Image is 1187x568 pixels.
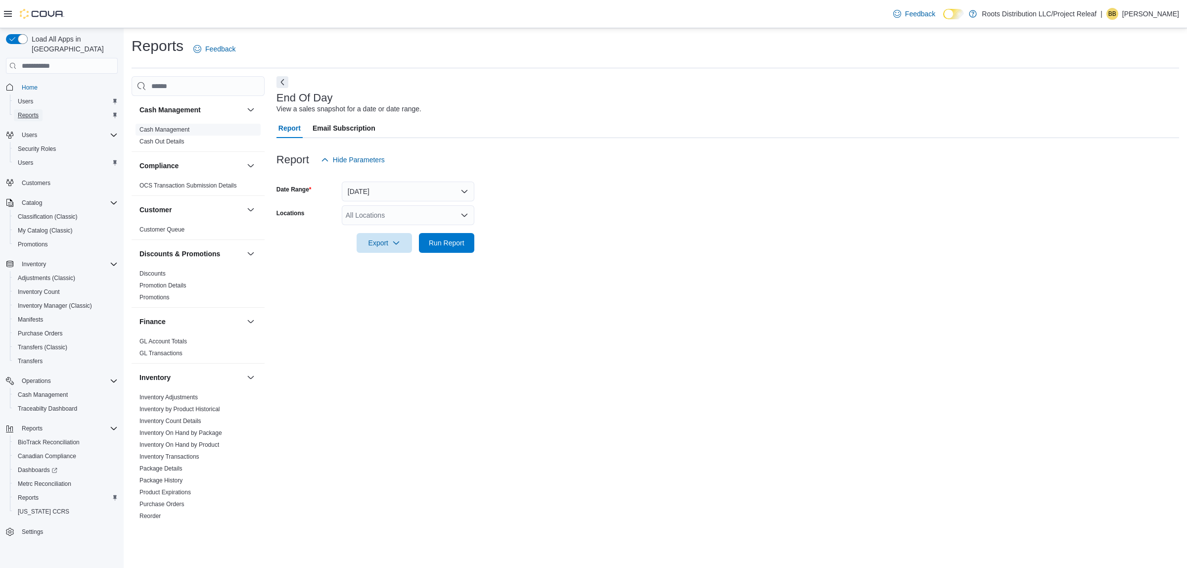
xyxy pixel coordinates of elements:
a: GL Transactions [139,350,183,357]
span: Security Roles [18,145,56,153]
button: Open list of options [460,211,468,219]
span: Inventory On Hand by Product [139,441,219,449]
span: Reports [18,423,118,434]
div: Finance [132,335,265,363]
a: BioTrack Reconciliation [14,436,84,448]
span: BioTrack Reconciliation [14,436,118,448]
a: Inventory Adjustments [139,394,198,401]
button: [DATE] [342,182,474,201]
button: Purchase Orders [10,327,122,340]
span: Customers [18,177,118,189]
a: Reports [14,492,43,504]
a: Feedback [189,39,239,59]
span: My Catalog (Classic) [14,225,118,237]
span: Promotions [14,238,118,250]
button: Next [276,76,288,88]
div: Inventory [132,391,265,538]
a: Inventory Manager (Classic) [14,300,96,312]
a: Home [18,82,42,94]
p: Roots Distribution LLC/Project Releaf [982,8,1096,20]
span: Cash Management [18,391,68,399]
button: Finance [245,316,257,328]
a: Package History [139,477,183,484]
a: Transfers [14,355,46,367]
a: Reports [14,109,43,121]
span: Package History [139,476,183,484]
a: Manifests [14,314,47,326]
span: Promotions [18,240,48,248]
label: Date Range [276,186,312,193]
button: Finance [139,317,243,327]
a: Inventory by Product Historical [139,406,220,413]
button: Inventory Count [10,285,122,299]
button: Inventory [139,373,243,382]
span: OCS Transaction Submission Details [139,182,237,189]
span: Hide Parameters [333,155,385,165]
div: Discounts & Promotions [132,268,265,307]
h3: Discounts & Promotions [139,249,220,259]
span: Purchase Orders [139,500,184,508]
nav: Complex example [6,76,118,565]
p: [PERSON_NAME] [1122,8,1179,20]
button: Discounts & Promotions [139,249,243,259]
a: Traceabilty Dashboard [14,403,81,415]
span: Dark Mode [943,19,944,20]
a: Inventory Transactions [139,453,199,460]
button: Reports [10,108,122,122]
a: Purchase Orders [14,328,67,339]
a: Cash Management [14,389,72,401]
span: Users [18,97,33,105]
span: Operations [18,375,118,387]
span: Reorder [139,512,161,520]
button: Manifests [10,313,122,327]
button: Cash Management [139,105,243,115]
a: Security Roles [14,143,60,155]
span: Purchase Orders [18,330,63,337]
span: Settings [22,528,43,536]
a: Purchase Orders [139,501,184,508]
span: Canadian Compliance [18,452,76,460]
span: Inventory [18,258,118,270]
span: Feedback [205,44,235,54]
a: Canadian Compliance [14,450,80,462]
span: Run Report [429,238,464,248]
button: Operations [18,375,55,387]
button: Users [10,156,122,170]
span: Dashboards [14,464,118,476]
span: Promotion Details [139,282,186,289]
button: Catalog [2,196,122,210]
button: BioTrack Reconciliation [10,435,122,449]
span: Purchase Orders [14,328,118,339]
button: Users [18,129,41,141]
span: Catalog [22,199,42,207]
button: Security Roles [10,142,122,156]
span: Customer Queue [139,226,184,234]
a: Users [14,95,37,107]
button: Compliance [139,161,243,171]
span: Report [278,118,301,138]
span: Traceabilty Dashboard [18,405,77,413]
span: Settings [18,525,118,538]
span: Cash Management [139,126,189,134]
span: Classification (Classic) [14,211,118,223]
button: Customers [2,176,122,190]
a: Reorder [139,513,161,520]
button: Metrc Reconciliation [10,477,122,491]
span: Users [18,129,118,141]
span: Users [18,159,33,167]
div: View a sales snapshot for a date or date range. [276,104,421,114]
span: Reports [14,492,118,504]
span: Home [22,84,38,92]
span: Inventory Count Details [139,417,201,425]
a: GL Account Totals [139,338,187,345]
a: Classification (Classic) [14,211,82,223]
span: Export [363,233,406,253]
span: Inventory Adjustments [139,393,198,401]
a: Cash Management [139,126,189,133]
a: Inventory On Hand by Package [139,429,222,436]
span: Promotions [139,293,170,301]
span: Operations [22,377,51,385]
h3: Report [276,154,309,166]
a: Package Details [139,465,183,472]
